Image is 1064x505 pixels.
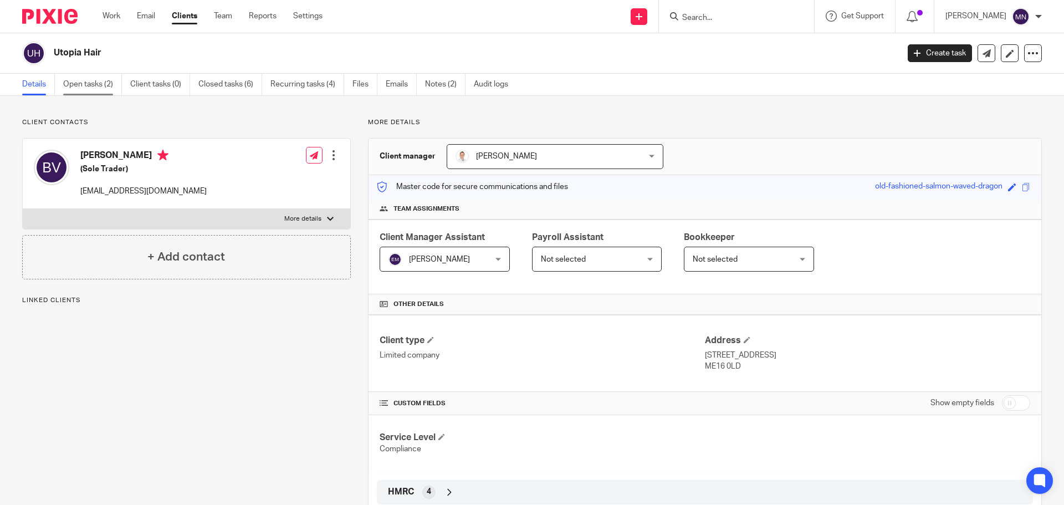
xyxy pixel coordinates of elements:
input: Search [681,13,781,23]
a: Notes (2) [425,74,465,95]
h4: Service Level [380,432,705,443]
span: HMRC [388,486,414,498]
a: Closed tasks (6) [198,74,262,95]
p: ME16 0LD [705,361,1030,372]
span: 4 [427,486,431,497]
a: Email [137,11,155,22]
span: Not selected [541,256,586,263]
span: Other details [393,300,444,309]
a: Audit logs [474,74,516,95]
span: Compliance [380,445,421,453]
a: Client tasks (0) [130,74,190,95]
span: [PERSON_NAME] [476,152,537,160]
span: Not selected [693,256,738,263]
p: [PERSON_NAME] [945,11,1006,22]
span: Client Manager Assistant [380,233,485,242]
h2: Utopia Hair [54,47,724,59]
p: [STREET_ADDRESS] [705,350,1030,361]
a: Open tasks (2) [63,74,122,95]
img: accounting-firm-kent-will-wood-e1602855177279.jpg [456,150,469,163]
img: Pixie [22,9,78,24]
h4: Address [705,335,1030,346]
a: Recurring tasks (4) [270,74,344,95]
span: Team assignments [393,205,459,213]
a: Create task [908,44,972,62]
p: Limited company [380,350,705,361]
i: Primary [157,150,168,161]
span: Bookkeeper [684,233,735,242]
span: Payroll Assistant [532,233,603,242]
a: Emails [386,74,417,95]
a: Team [214,11,232,22]
span: [PERSON_NAME] [409,256,470,263]
img: svg%3E [34,150,69,185]
div: old-fashioned-salmon-waved-dragon [875,181,1002,193]
h5: (Sole Trader) [80,164,207,175]
img: svg%3E [22,42,45,65]
a: Details [22,74,55,95]
p: Master code for secure communications and files [377,181,568,192]
a: Work [103,11,120,22]
a: Files [352,74,377,95]
p: More details [284,215,321,223]
p: More details [368,118,1042,127]
p: [EMAIL_ADDRESS][DOMAIN_NAME] [80,186,207,197]
h4: Client type [380,335,705,346]
a: Reports [249,11,277,22]
p: Client contacts [22,118,351,127]
img: svg%3E [388,253,402,266]
a: Settings [293,11,323,22]
a: Clients [172,11,197,22]
h3: Client manager [380,151,436,162]
span: Get Support [841,12,884,20]
h4: CUSTOM FIELDS [380,399,705,408]
h4: + Add contact [147,248,225,266]
img: svg%3E [1012,8,1030,25]
label: Show empty fields [930,397,994,409]
h4: [PERSON_NAME] [80,150,207,164]
p: Linked clients [22,296,351,305]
